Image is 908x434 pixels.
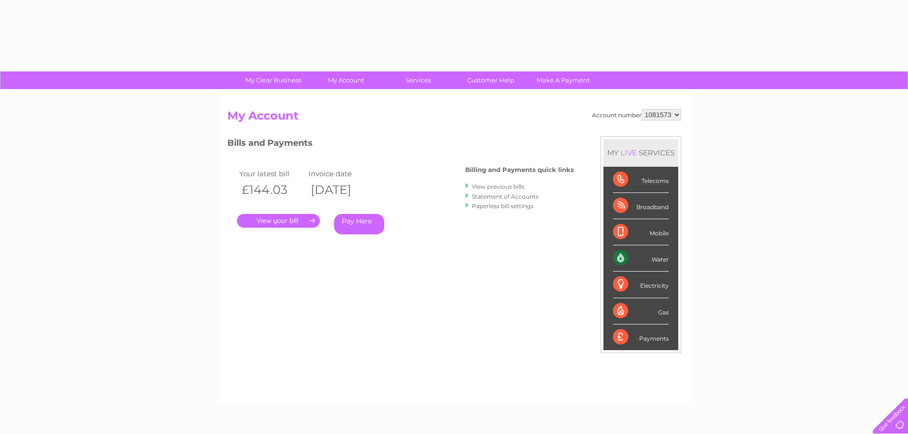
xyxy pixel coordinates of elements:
td: Invoice date [306,167,375,180]
div: Broadband [613,193,669,219]
h3: Bills and Payments [227,136,574,153]
a: My Account [306,71,385,89]
a: My Clear Business [234,71,313,89]
div: Telecoms [613,167,669,193]
a: View previous bills [472,183,524,190]
a: Statement of Accounts [472,193,539,200]
div: Account number [592,109,681,121]
div: Water [613,245,669,272]
h2: My Account [227,109,681,127]
th: [DATE] [306,180,375,200]
a: Paperless bill settings [472,202,533,210]
div: Payments [613,324,669,350]
div: Electricity [613,272,669,298]
a: Pay Here [334,214,384,234]
div: Gas [613,298,669,324]
div: MY SERVICES [603,139,678,166]
a: . [237,214,320,228]
th: £144.03 [237,180,306,200]
div: Mobile [613,219,669,245]
div: LIVE [619,148,639,157]
a: Make A Payment [524,71,602,89]
a: Services [379,71,458,89]
h4: Billing and Payments quick links [465,166,574,173]
td: Your latest bill [237,167,306,180]
a: Customer Help [451,71,530,89]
